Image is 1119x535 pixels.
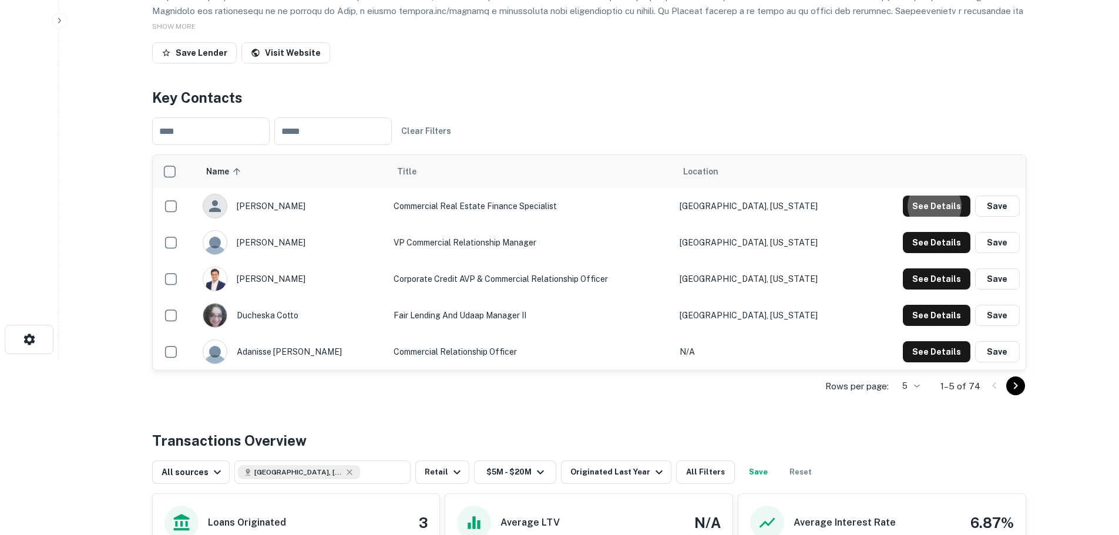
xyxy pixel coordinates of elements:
th: Title [388,155,673,188]
button: Retail [415,460,469,484]
button: See Details [903,305,970,326]
p: Rows per page: [825,379,889,393]
td: Commercial Relationship Officer [388,334,673,370]
th: Name [197,155,388,188]
div: adanisse [PERSON_NAME] [203,339,382,364]
button: See Details [903,232,970,253]
span: Location [683,164,718,179]
button: Save [975,305,1020,326]
span: [GEOGRAPHIC_DATA], [GEOGRAPHIC_DATA], [GEOGRAPHIC_DATA] [254,467,342,477]
button: Originated Last Year [561,460,671,484]
div: 5 [893,378,922,395]
h6: Loans Originated [208,516,286,530]
span: Title [397,164,432,179]
h6: Average LTV [500,516,560,530]
th: Location [674,155,863,188]
span: SHOW MORE [152,22,196,31]
p: 1–5 of 74 [940,379,980,393]
button: Save Lender [152,42,237,63]
h6: Average Interest Rate [794,516,896,530]
img: 9c8pery4andzj6ohjkjp54ma2 [203,231,227,254]
button: Save [975,268,1020,290]
td: Commercial Real Estate Finance Specialist [388,188,673,224]
h4: N/A [694,512,721,533]
button: Save your search to get updates of matches that match your search criteria. [740,460,777,484]
div: All sources [162,465,224,479]
img: 1629304903879 [203,267,227,291]
div: ducheska cotto [203,303,382,328]
td: Corporate Credit AVP & Commercial Relationship Officer [388,261,673,297]
h4: 3 [419,512,428,533]
button: $5M - $20M [474,460,556,484]
td: [GEOGRAPHIC_DATA], [US_STATE] [674,297,863,334]
button: See Details [903,341,970,362]
a: Visit Website [241,42,330,63]
div: [PERSON_NAME] [203,267,382,291]
button: All sources [152,460,230,484]
button: Go to next page [1006,376,1025,395]
button: Save [975,341,1020,362]
td: VP Commercial Relationship Manager [388,224,673,261]
iframe: Chat Widget [1060,441,1119,497]
h4: 6.87% [970,512,1014,533]
h4: Key Contacts [152,87,1026,108]
td: [GEOGRAPHIC_DATA], [US_STATE] [674,188,863,224]
td: [GEOGRAPHIC_DATA], [US_STATE] [674,224,863,261]
button: All Filters [676,460,735,484]
button: Reset [782,460,819,484]
div: [PERSON_NAME] [203,194,382,218]
div: [PERSON_NAME] [203,230,382,255]
button: Clear Filters [396,120,456,142]
td: N/A [674,334,863,370]
button: See Details [903,196,970,217]
img: 9c8pery4andzj6ohjkjp54ma2 [203,340,227,364]
div: Originated Last Year [570,465,666,479]
button: Save [975,232,1020,253]
button: Save [975,196,1020,217]
span: Name [206,164,244,179]
div: scrollable content [153,155,1026,370]
h4: Transactions Overview [152,430,307,451]
td: Fair Lending and Udaap Manager II [388,297,673,334]
button: See Details [903,268,970,290]
img: 1516987792762 [203,304,227,327]
td: [GEOGRAPHIC_DATA], [US_STATE] [674,261,863,297]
